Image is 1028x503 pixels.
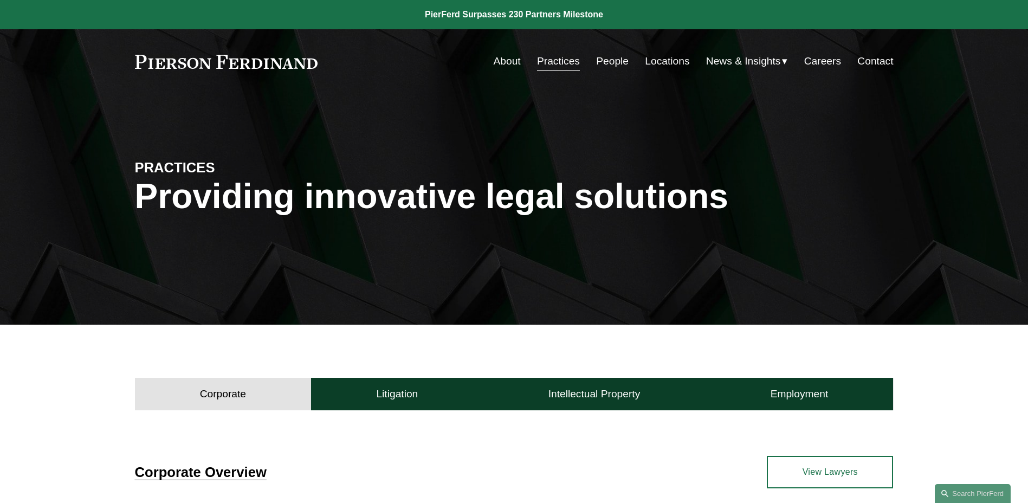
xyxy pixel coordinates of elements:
[376,388,418,401] h4: Litigation
[200,388,246,401] h4: Corporate
[706,52,781,71] span: News & Insights
[494,51,521,72] a: About
[135,465,267,480] a: Corporate Overview
[804,51,841,72] a: Careers
[537,51,580,72] a: Practices
[767,456,893,488] a: View Lawyers
[645,51,689,72] a: Locations
[935,484,1011,503] a: Search this site
[135,177,894,216] h1: Providing innovative legal solutions
[771,388,829,401] h4: Employment
[857,51,893,72] a: Contact
[706,51,788,72] a: folder dropdown
[596,51,629,72] a: People
[135,159,325,176] h4: PRACTICES
[548,388,641,401] h4: Intellectual Property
